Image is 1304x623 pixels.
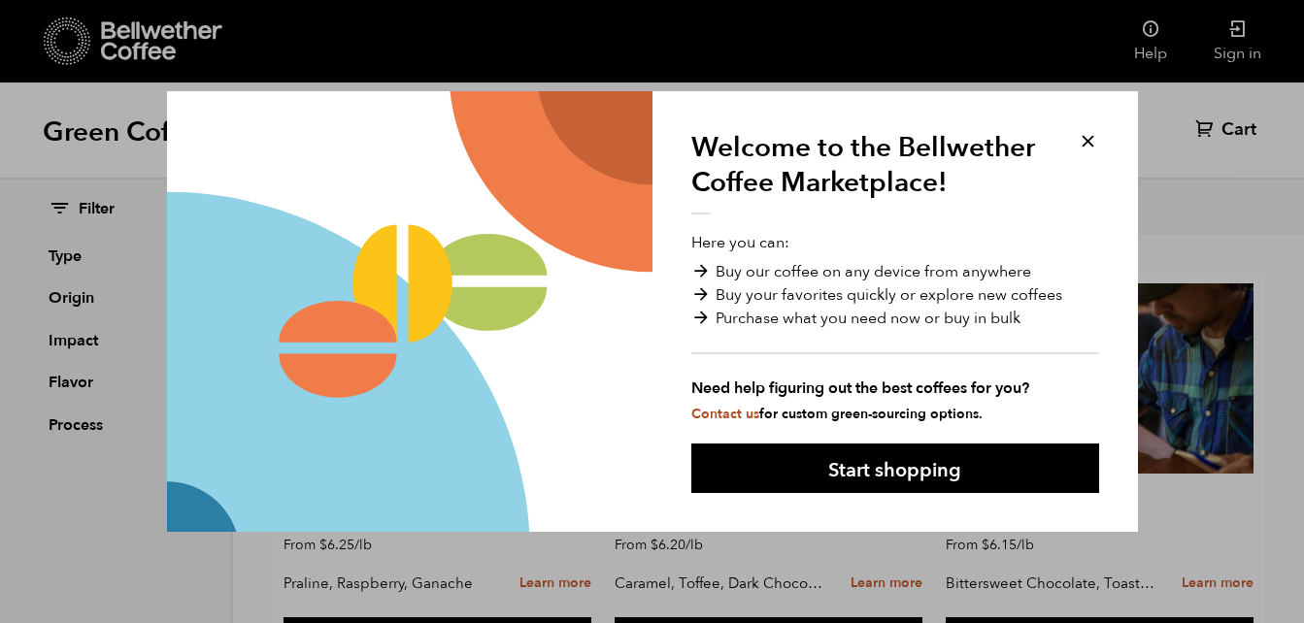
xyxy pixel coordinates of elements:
[691,377,1099,400] strong: Need help figuring out the best coffees for you?
[691,231,1099,423] p: Here you can:
[691,405,759,423] a: Contact us
[691,443,1099,493] button: Start shopping
[691,260,1099,283] li: Buy our coffee on any device from anywhere
[691,405,983,423] small: for custom green-sourcing options.
[691,283,1099,307] li: Buy your favorites quickly or explore new coffees
[691,307,1099,330] li: Purchase what you need now or buy in bulk
[691,130,1051,215] h1: Welcome to the Bellwether Coffee Marketplace!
